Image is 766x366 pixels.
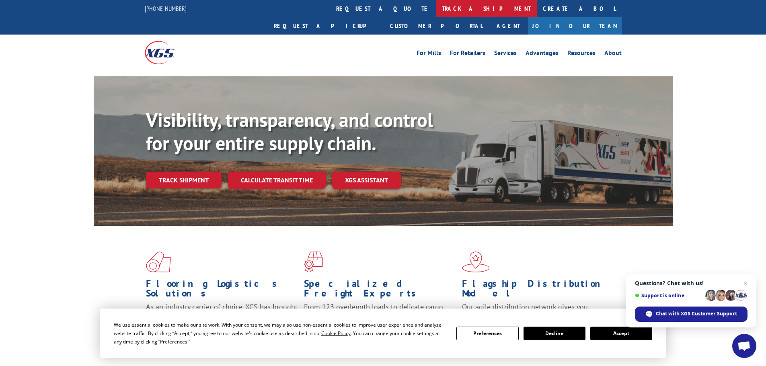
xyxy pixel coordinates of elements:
a: About [604,50,622,59]
span: Support is online [635,292,702,299]
a: Track shipment [146,172,222,188]
div: Cookie Consent Prompt [100,309,666,358]
span: Cookie Policy [321,330,351,337]
a: Request a pickup [268,17,384,35]
a: Join Our Team [528,17,622,35]
span: Close chat [741,278,750,288]
span: Questions? Chat with us! [635,280,748,286]
img: xgs-icon-total-supply-chain-intelligence-red [146,251,171,272]
p: From 123 overlength loads to delicate cargo, our experienced staff knows the best way to move you... [304,302,456,338]
img: xgs-icon-focused-on-flooring-red [304,251,323,272]
a: Services [494,50,517,59]
h1: Flagship Distribution Model [462,279,614,302]
a: Customer Portal [384,17,489,35]
b: Visibility, transparency, and control for your entire supply chain. [146,107,433,155]
a: Agent [489,17,528,35]
span: Chat with XGS Customer Support [656,310,737,317]
div: Open chat [732,334,756,358]
a: For Mills [417,50,441,59]
button: Preferences [456,327,518,340]
div: We use essential cookies to make our site work. With your consent, we may also use non-essential ... [114,321,447,346]
h1: Specialized Freight Experts [304,279,456,302]
button: Accept [590,327,652,340]
span: Preferences [160,338,187,345]
img: xgs-icon-flagship-distribution-model-red [462,251,490,272]
a: For Retailers [450,50,485,59]
h1: Flooring Logistics Solutions [146,279,298,302]
a: Resources [567,50,596,59]
span: Our agile distribution network gives you nationwide inventory management on demand. [462,302,610,321]
a: Calculate transit time [228,172,326,189]
button: Decline [524,327,585,340]
a: XGS ASSISTANT [332,172,401,189]
span: As an industry carrier of choice, XGS has brought innovation and dedication to flooring logistics... [146,302,298,331]
div: Chat with XGS Customer Support [635,307,748,322]
a: [PHONE_NUMBER] [145,4,187,12]
a: Advantages [526,50,559,59]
